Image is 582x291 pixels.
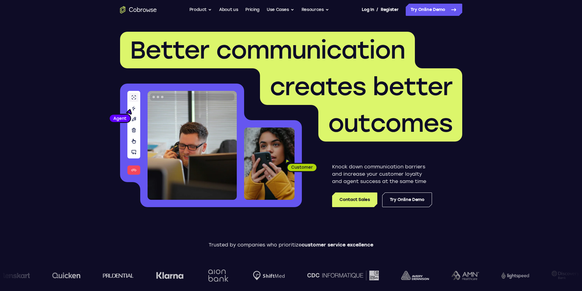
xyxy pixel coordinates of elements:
a: Try Online Demo [382,192,432,207]
span: Better communication [130,35,405,65]
img: Aion Bank [206,263,231,288]
button: Use Cases [267,4,294,16]
img: avery-dennison [401,271,429,280]
button: Resources [302,4,329,16]
span: outcomes [328,109,452,138]
img: A customer holding their phone [244,128,295,200]
a: Try Online Demo [406,4,462,16]
img: prudential [103,273,134,278]
span: customer service excellence [302,242,373,248]
img: AMN Healthcare [451,271,479,280]
img: Shiftmed [253,271,285,280]
a: Pricing [245,4,259,16]
a: Go to the home page [120,6,157,13]
a: Log In [362,4,374,16]
a: About us [219,4,238,16]
img: Klarna [156,272,184,279]
img: A customer support agent talking on the phone [148,91,237,200]
button: Product [189,4,212,16]
p: Knock down communication barriers and increase your customer loyalty and agent success at the sam... [332,163,432,185]
a: Contact Sales [332,192,377,207]
span: creates better [270,72,452,101]
img: CDC Informatique [307,271,379,280]
span: / [376,6,378,13]
a: Register [381,4,398,16]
